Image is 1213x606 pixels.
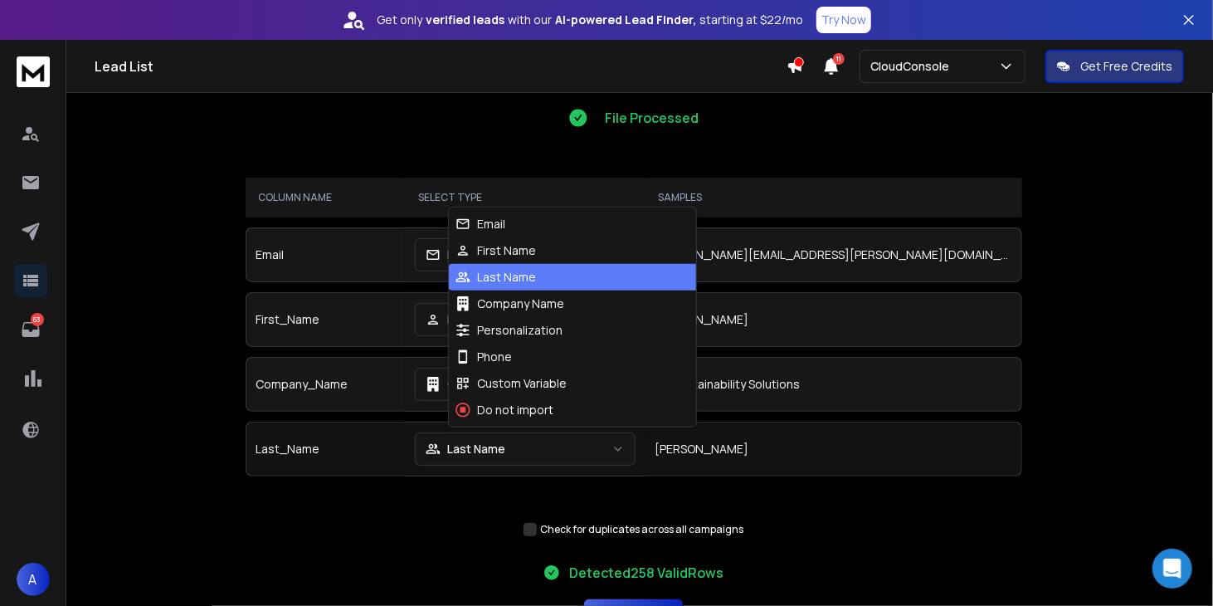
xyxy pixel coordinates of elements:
div: Company Name [426,376,533,393]
th: SELECT TYPE [405,178,645,217]
div: Do not import [455,402,553,418]
span: A [17,563,50,596]
label: Check for duplicates across all campaigns [540,523,743,536]
img: logo [17,56,50,87]
p: CloudConsole [870,58,956,75]
td: [PERSON_NAME] [645,422,1022,476]
td: Email [246,227,406,282]
div: Last Name [455,269,536,286]
td: [PERSON_NAME][EMAIL_ADDRESS][PERSON_NAME][DOMAIN_NAME] [645,227,1022,282]
p: Try Now [821,12,866,28]
td: Last_Name [246,422,406,476]
strong: verified leads [426,12,504,28]
td: First_Name [246,292,406,347]
div: First Name [426,311,505,328]
div: Personalization [455,322,563,339]
span: 11 [833,53,845,65]
div: Last Name [426,441,505,457]
th: SAMPLES [645,178,1022,217]
div: Company Name [455,296,564,312]
h1: Lead List [95,56,787,76]
td: [PERSON_NAME] [645,292,1022,347]
td: Company_Name [246,357,406,412]
div: Custom Variable [455,375,567,392]
p: Get only with our starting at $22/mo [377,12,803,28]
p: File Processed [605,108,699,128]
div: First Name [455,242,536,259]
p: 63 [31,313,44,326]
div: Phone [455,349,512,365]
strong: AI-powered Lead Finder, [555,12,696,28]
p: Get Free Credits [1080,58,1172,75]
div: Open Intercom Messenger [1152,549,1192,589]
p: Detected 258 Valid Rows [570,563,724,583]
td: ISS Sustainability Solutions [645,357,1022,412]
th: COLUMN NAME [246,178,406,217]
div: Email [426,247,475,263]
div: Email [455,216,505,232]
